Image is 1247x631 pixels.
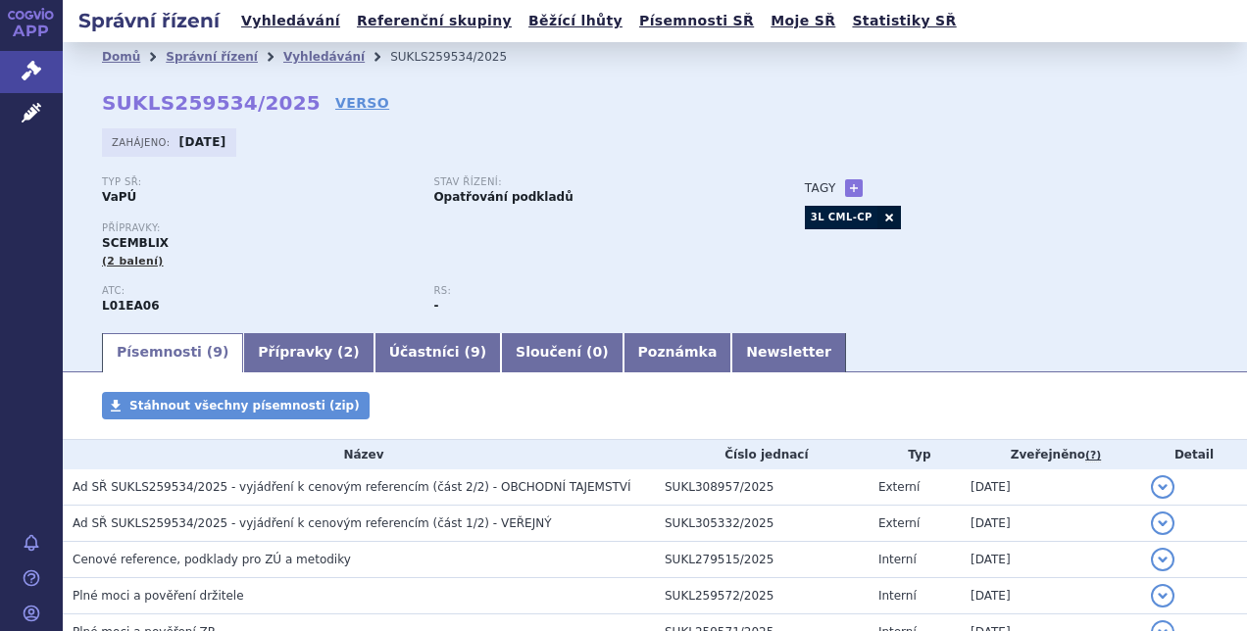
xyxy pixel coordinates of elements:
[655,506,869,542] td: SUKL305332/2025
[63,7,235,34] h2: Správní řízení
[73,589,244,603] span: Plné moci a pověření držitele
[878,480,920,494] span: Externí
[179,135,226,149] strong: [DATE]
[335,93,389,113] a: VERSO
[344,344,354,360] span: 2
[102,91,321,115] strong: SUKLS259534/2025
[102,392,370,419] a: Stáhnout všechny písemnosti (zip)
[1151,475,1174,499] button: detail
[1151,548,1174,571] button: detail
[961,440,1141,469] th: Zveřejněno
[73,516,552,530] span: Ad SŘ SUKLS259534/2025 - vyjádření k cenovým referencím (část 1/2) - VEŘEJNÝ
[878,553,917,566] span: Interní
[73,480,631,494] span: Ad SŘ SUKLS259534/2025 - vyjádření k cenovým referencím (část 2/2) - OBCHODNÍ TAJEMSTVÍ
[166,50,258,64] a: Správní řízení
[1085,449,1101,462] abbr: (?)
[102,333,243,372] a: Písemnosti (9)
[869,440,961,469] th: Typ
[961,578,1141,614] td: [DATE]
[63,440,655,469] th: Název
[655,469,869,506] td: SUKL308957/2025
[433,190,573,204] strong: Opatřování podkladů
[878,516,920,530] span: Externí
[501,333,623,372] a: Sloučení (0)
[102,222,766,234] p: Přípravky:
[633,8,760,34] a: Písemnosti SŘ
[471,344,480,360] span: 9
[102,176,414,188] p: Typ SŘ:
[523,8,628,34] a: Běžící lhůty
[655,440,869,469] th: Číslo jednací
[213,344,223,360] span: 9
[1151,584,1174,607] button: detail
[390,42,532,72] li: SUKLS259534/2025
[102,190,136,204] strong: VaPÚ
[623,333,732,372] a: Poznámka
[961,542,1141,578] td: [DATE]
[374,333,501,372] a: Účastníci (9)
[351,8,518,34] a: Referenční skupiny
[102,236,169,250] span: SCEMBLIX
[433,285,745,297] p: RS:
[961,506,1141,542] td: [DATE]
[961,469,1141,506] td: [DATE]
[731,333,846,372] a: Newsletter
[592,344,602,360] span: 0
[102,50,140,64] a: Domů
[129,399,360,413] span: Stáhnout všechny písemnosti (zip)
[1151,511,1174,535] button: detail
[433,299,438,313] strong: -
[112,134,174,150] span: Zahájeno:
[765,8,841,34] a: Moje SŘ
[655,542,869,578] td: SUKL279515/2025
[878,589,917,603] span: Interní
[845,179,863,197] a: +
[235,8,346,34] a: Vyhledávání
[102,299,160,313] strong: ASCIMINIB
[102,255,164,267] span: (2 balení)
[1141,440,1247,469] th: Detail
[805,176,836,200] h3: Tagy
[102,285,414,297] p: ATC:
[243,333,374,372] a: Přípravky (2)
[655,578,869,614] td: SUKL259572/2025
[73,553,351,566] span: Cenové reference, podklady pro ZÚ a metodiky
[433,176,745,188] p: Stav řízení:
[846,8,962,34] a: Statistiky SŘ
[805,206,877,229] a: 3L CML-CP
[283,50,365,64] a: Vyhledávání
